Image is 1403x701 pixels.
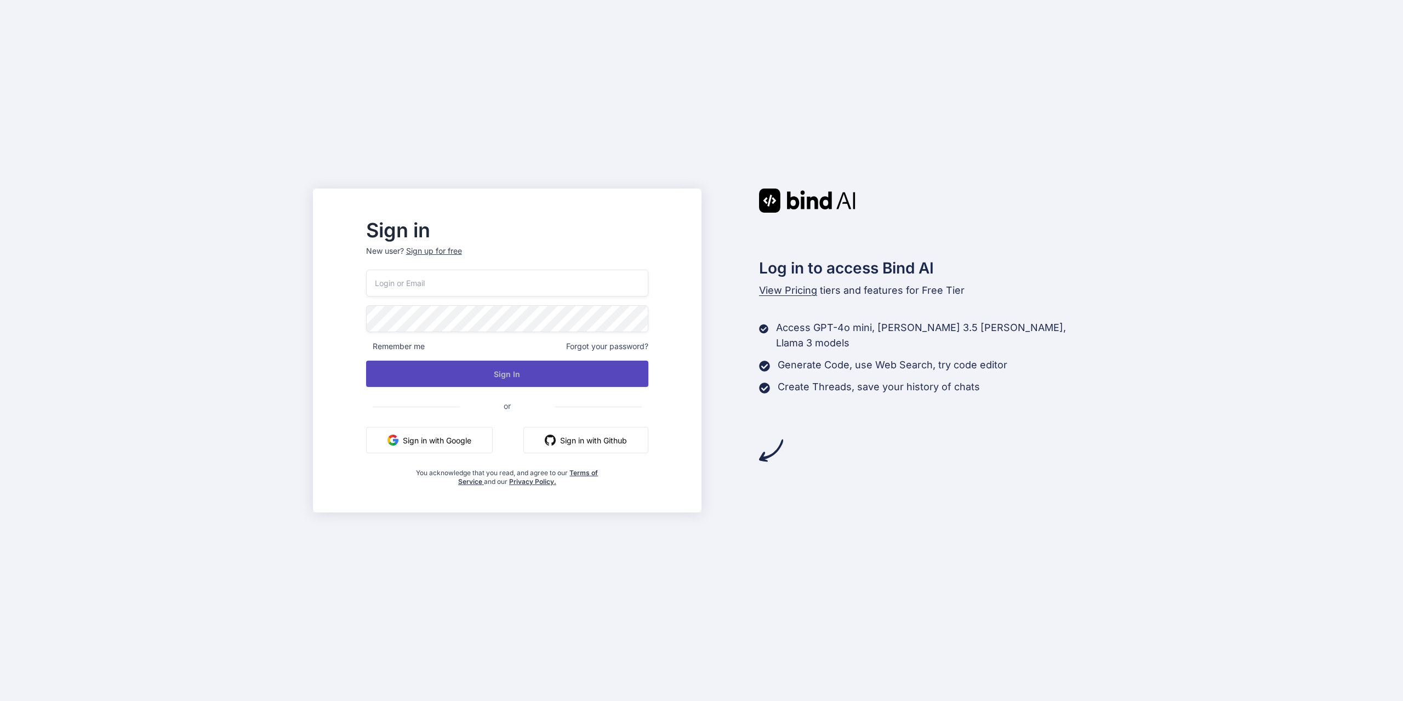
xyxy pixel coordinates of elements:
img: arrow [759,438,783,463]
div: You acknowledge that you read, and agree to our and our [413,462,602,486]
a: Privacy Policy. [509,477,556,486]
span: Forgot your password? [566,341,648,352]
span: Remember me [366,341,425,352]
button: Sign in with Google [366,427,493,453]
input: Login or Email [366,270,648,297]
img: Bind AI logo [759,189,856,213]
p: tiers and features for Free Tier [759,283,1090,298]
p: Generate Code, use Web Search, try code editor [778,357,1007,373]
img: google [387,435,398,446]
button: Sign in with Github [523,427,648,453]
span: View Pricing [759,284,817,296]
p: Access GPT-4o mini, [PERSON_NAME] 3.5 [PERSON_NAME], Llama 3 models [776,320,1090,351]
p: New user? [366,246,648,270]
p: Create Threads, save your history of chats [778,379,980,395]
a: Terms of Service [458,469,598,486]
div: Sign up for free [406,246,462,257]
button: Sign In [366,361,648,387]
h2: Sign in [366,221,648,239]
h2: Log in to access Bind AI [759,257,1090,280]
span: or [460,392,555,419]
img: github [545,435,556,446]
